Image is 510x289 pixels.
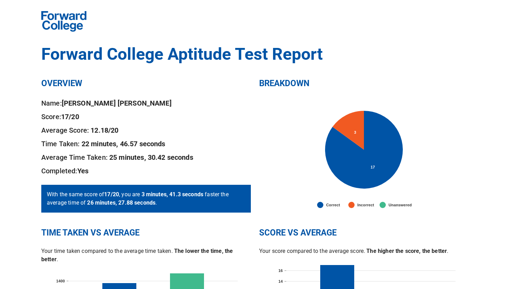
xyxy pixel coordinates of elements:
text: 1400 [56,279,65,283]
img: Forward College [41,11,86,32]
b: 17 /20 [104,191,119,198]
p: Name: [41,98,251,109]
p: Time Taken: [41,138,251,149]
b: Yes [77,167,88,175]
b: [PERSON_NAME] [PERSON_NAME] [62,99,172,107]
h2: TIME TAKEN VS AVERAGE [41,228,251,239]
p: With the same score of , you are faster the average time of . [47,190,245,207]
b: 17 /20 [61,113,79,121]
h2: OVERVIEW [41,78,251,89]
p: Score: [41,111,251,122]
p: Completed: [41,165,251,176]
b: 26 minutes, 27.88 seconds [87,199,155,206]
text: 16 [278,269,283,273]
h1: Forward College Aptitude Test Report [41,44,469,64]
p: Your time taken compared to the average time taken. . [41,247,251,264]
b: 25 minutes, 30.42 seconds [109,153,193,162]
b: The lower the time, the better [41,248,233,263]
b: The higher the score, the better [366,248,447,254]
b: 12.18 /20 [91,126,118,134]
p: Average Time Taken: [41,152,251,163]
b: 3 minutes, 41.3 seconds [142,191,203,198]
text: 14 [278,279,283,283]
h2: SCORE VS AVERAGE [259,228,469,239]
p: Your score compared to the average score. . [259,247,469,255]
p: Average Score: [41,125,251,136]
b: 22 minutes, 46.57 seconds [82,140,165,148]
h2: BREAKDOWN [259,78,469,89]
